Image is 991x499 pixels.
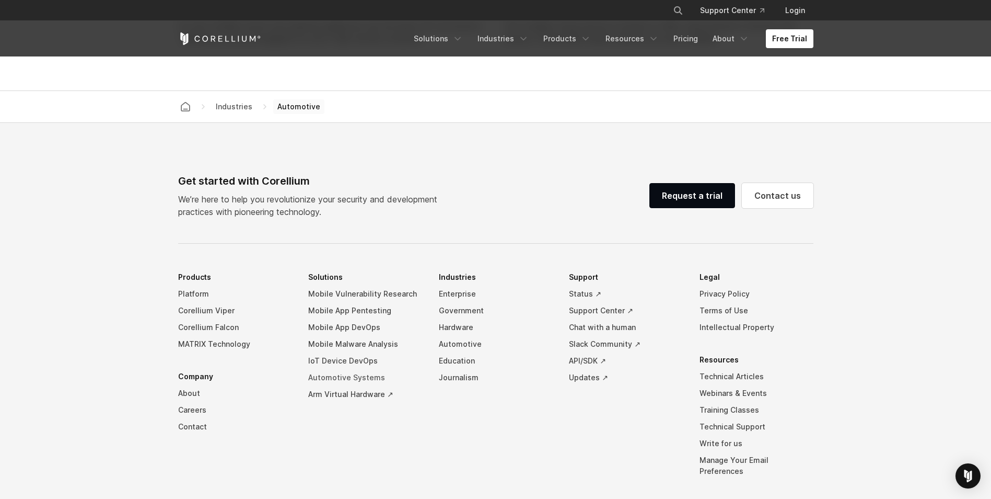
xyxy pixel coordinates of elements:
[308,386,422,403] a: Arm Virtual Hardware ↗
[699,418,813,435] a: Technical Support
[308,369,422,386] a: Automotive Systems
[599,29,665,48] a: Resources
[439,336,553,353] a: Automotive
[569,286,683,302] a: Status ↗
[660,1,813,20] div: Navigation Menu
[176,99,195,114] a: Corellium home
[308,353,422,369] a: IoT Device DevOps
[308,286,422,302] a: Mobile Vulnerability Research
[699,286,813,302] a: Privacy Policy
[407,29,813,48] div: Navigation Menu
[699,368,813,385] a: Technical Articles
[178,319,292,336] a: Corellium Falcon
[699,302,813,319] a: Terms of Use
[178,173,446,189] div: Get started with Corellium
[955,463,981,489] div: Open Intercom Messenger
[766,29,813,48] a: Free Trial
[699,402,813,418] a: Training Classes
[569,369,683,386] a: Updates ↗
[178,402,292,418] a: Careers
[178,32,261,45] a: Corellium Home
[439,302,553,319] a: Government
[699,319,813,336] a: Intellectual Property
[439,286,553,302] a: Enterprise
[699,452,813,480] a: Manage Your Email Preferences
[569,302,683,319] a: Support Center ↗
[439,369,553,386] a: Journalism
[212,100,257,113] span: Industries
[178,193,446,218] p: We’re here to help you revolutionize your security and development practices with pioneering tech...
[742,183,813,208] a: Contact us
[669,1,687,20] button: Search
[178,269,813,495] div: Navigation Menu
[471,29,535,48] a: Industries
[569,319,683,336] a: Chat with a human
[569,336,683,353] a: Slack Community ↗
[667,29,704,48] a: Pricing
[273,99,324,114] span: Automotive
[178,302,292,319] a: Corellium Viper
[439,319,553,336] a: Hardware
[706,29,755,48] a: About
[308,319,422,336] a: Mobile App DevOps
[699,385,813,402] a: Webinars & Events
[439,353,553,369] a: Education
[178,286,292,302] a: Platform
[692,1,773,20] a: Support Center
[308,336,422,353] a: Mobile Malware Analysis
[777,1,813,20] a: Login
[649,183,735,208] a: Request a trial
[407,29,469,48] a: Solutions
[308,302,422,319] a: Mobile App Pentesting
[212,101,257,112] div: Industries
[569,353,683,369] a: API/SDK ↗
[178,336,292,353] a: MATRIX Technology
[699,435,813,452] a: Write for us
[537,29,597,48] a: Products
[178,418,292,435] a: Contact
[178,385,292,402] a: About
